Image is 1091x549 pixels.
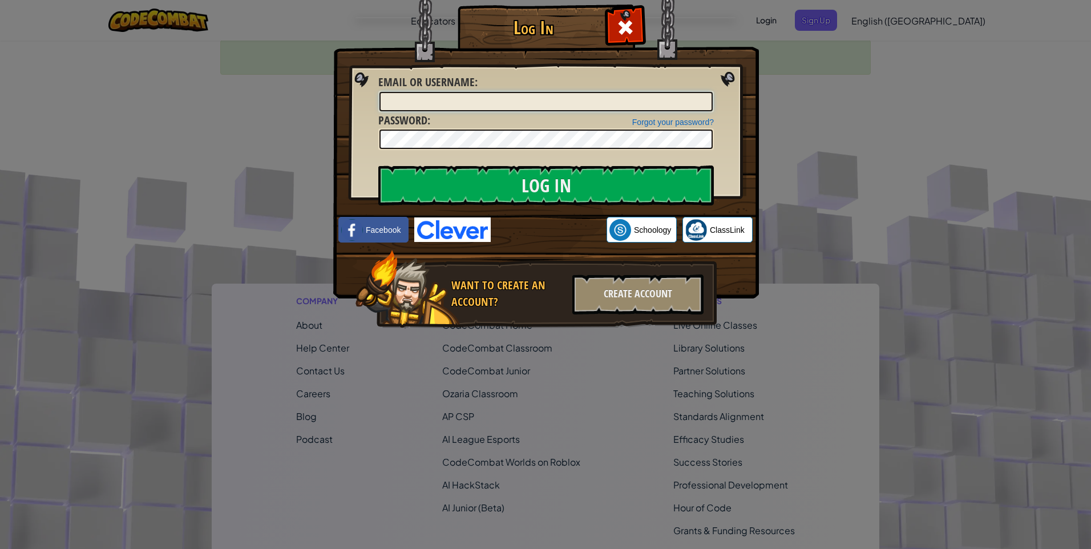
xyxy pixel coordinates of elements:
[341,219,363,241] img: facebook_small.png
[460,18,606,38] h1: Log In
[414,217,491,242] img: clever-logo-blue.png
[685,219,707,241] img: classlink-logo-small.png
[366,224,401,236] span: Facebook
[572,274,704,314] div: Create Account
[632,118,714,127] a: Forgot your password?
[634,224,671,236] span: Schoology
[378,112,430,129] label: :
[378,165,714,205] input: Log In
[451,277,565,310] div: Want to create an account?
[378,74,475,90] span: Email or Username
[491,217,607,243] iframe: Sign in with Google Button
[609,219,631,241] img: schoology.png
[710,224,745,236] span: ClassLink
[378,112,427,128] span: Password
[378,74,478,91] label: :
